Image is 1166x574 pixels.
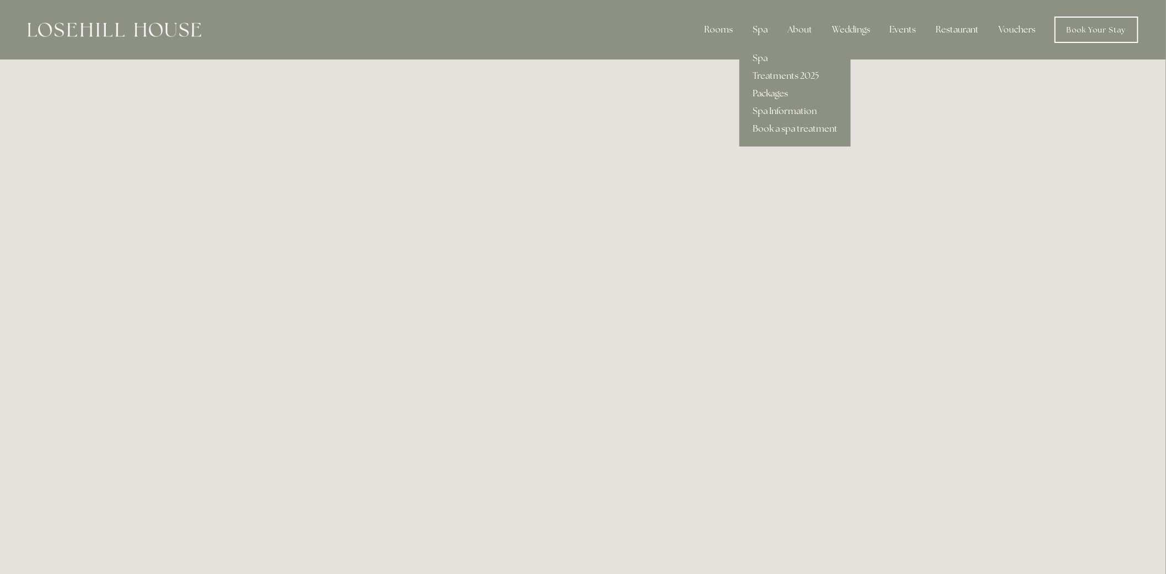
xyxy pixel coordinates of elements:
a: Book Your Stay [1055,17,1138,43]
div: Weddings [823,19,879,41]
div: About [779,19,821,41]
div: Rooms [695,19,742,41]
a: Treatments 2025 [739,67,851,85]
a: Book a spa treatment [739,120,851,138]
a: Spa [739,50,851,67]
div: Spa [744,19,776,41]
div: Events [881,19,925,41]
a: Spa Information [739,102,851,120]
div: Restaurant [927,19,988,41]
a: Packages [739,85,851,102]
a: Vouchers [990,19,1045,41]
img: Losehill House [28,23,201,37]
